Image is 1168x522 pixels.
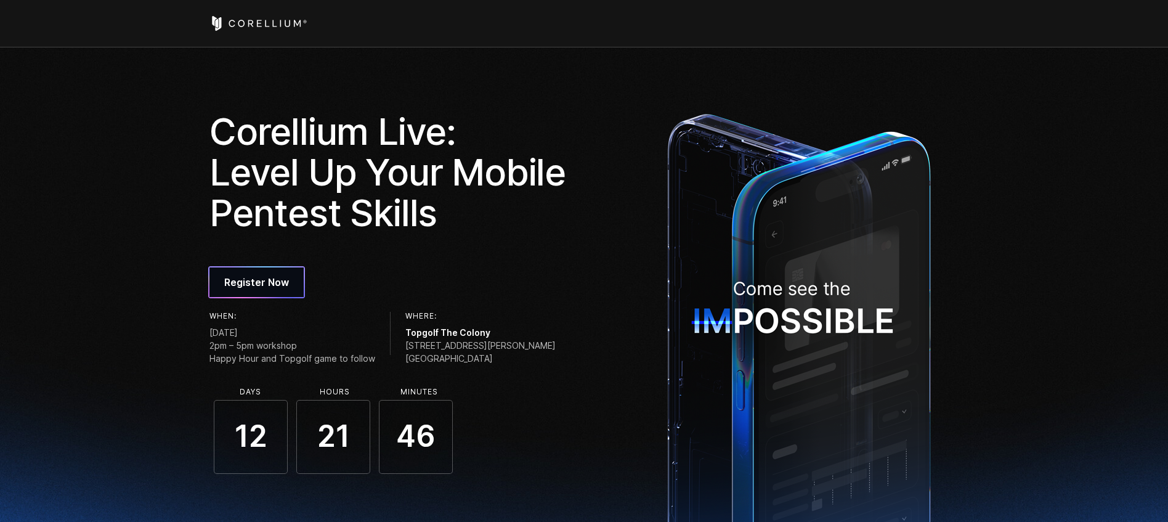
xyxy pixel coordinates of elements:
h6: Where: [405,312,556,320]
h6: When: [209,312,375,320]
span: 2pm – 5pm workshop Happy Hour and Topgolf game to follow [209,339,375,365]
span: 21 [296,400,370,474]
a: Corellium Home [209,16,307,31]
span: 12 [214,400,288,474]
span: Topgolf The Colony [405,326,556,339]
li: Hours [298,388,371,396]
span: 46 [379,400,453,474]
span: [STREET_ADDRESS][PERSON_NAME] [GEOGRAPHIC_DATA] [405,339,556,365]
li: Minutes [382,388,456,396]
span: Register Now [224,275,289,290]
a: Register Now [209,267,304,297]
li: Days [213,388,287,396]
span: [DATE] [209,326,375,339]
h1: Corellium Live: Level Up Your Mobile Pentest Skills [209,111,575,233]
